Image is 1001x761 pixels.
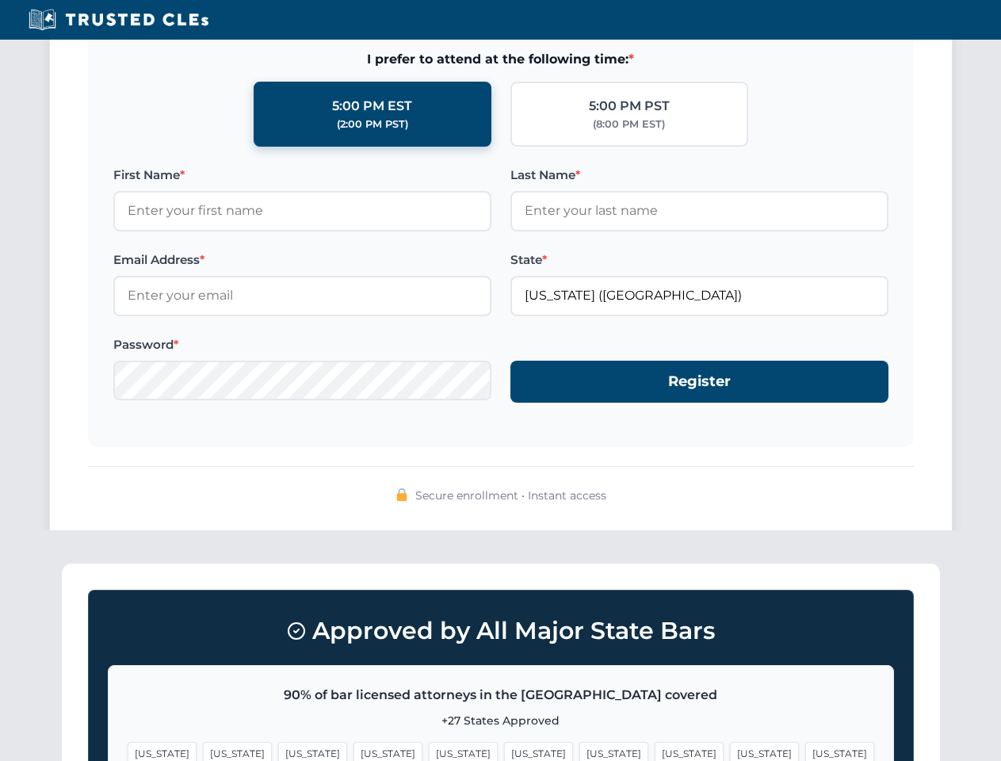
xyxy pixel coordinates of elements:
[395,488,408,501] img: 🔒
[113,276,491,315] input: Enter your email
[337,117,408,132] div: (2:00 PM PST)
[108,610,894,652] h3: Approved by All Major State Bars
[510,166,888,185] label: Last Name
[593,117,665,132] div: (8:00 PM EST)
[128,712,874,729] p: +27 States Approved
[128,685,874,706] p: 90% of bar licensed attorneys in the [GEOGRAPHIC_DATA] covered
[332,96,412,117] div: 5:00 PM EST
[113,166,491,185] label: First Name
[113,49,888,70] span: I prefer to attend at the following time:
[589,96,670,117] div: 5:00 PM PST
[415,487,606,504] span: Secure enrollment • Instant access
[113,191,491,231] input: Enter your first name
[510,191,888,231] input: Enter your last name
[113,335,491,354] label: Password
[24,8,213,32] img: Trusted CLEs
[510,250,888,270] label: State
[113,250,491,270] label: Email Address
[510,361,888,403] button: Register
[510,276,888,315] input: Florida (FL)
